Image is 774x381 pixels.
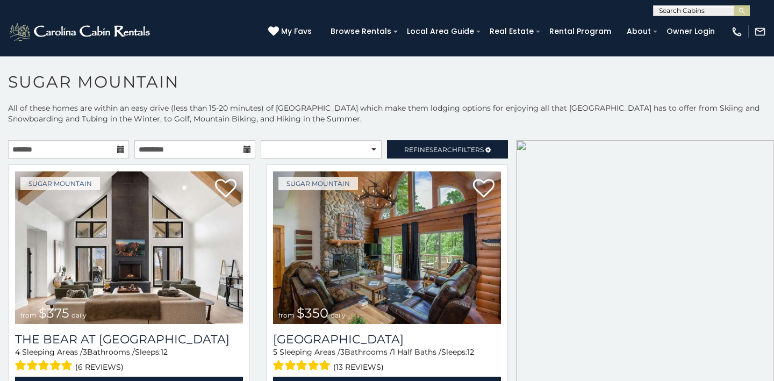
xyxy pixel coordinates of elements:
[273,171,501,324] a: Grouse Moor Lodge from $350 daily
[39,305,69,321] span: $375
[387,140,508,159] a: RefineSearchFilters
[15,347,20,357] span: 4
[297,305,328,321] span: $350
[621,23,656,40] a: About
[731,26,743,38] img: phone-regular-white.png
[71,311,87,319] span: daily
[15,332,243,347] h3: The Bear At Sugar Mountain
[278,311,295,319] span: from
[8,21,153,42] img: White-1-2.png
[273,171,501,324] img: Grouse Moor Lodge
[325,23,397,40] a: Browse Rentals
[15,332,243,347] a: The Bear At [GEOGRAPHIC_DATA]
[473,178,494,200] a: Add to favorites
[20,177,100,190] a: Sugar Mountain
[273,332,501,347] h3: Grouse Moor Lodge
[215,178,236,200] a: Add to favorites
[273,347,501,374] div: Sleeping Areas / Bathrooms / Sleeps:
[392,347,441,357] span: 1 Half Baths /
[161,347,168,357] span: 12
[333,360,384,374] span: (13 reviews)
[15,347,243,374] div: Sleeping Areas / Bathrooms / Sleeps:
[429,146,457,154] span: Search
[273,332,501,347] a: [GEOGRAPHIC_DATA]
[661,23,720,40] a: Owner Login
[281,26,312,37] span: My Favs
[278,177,358,190] a: Sugar Mountain
[83,347,87,357] span: 3
[467,347,474,357] span: 12
[544,23,617,40] a: Rental Program
[754,26,766,38] img: mail-regular-white.png
[331,311,346,319] span: daily
[268,26,314,38] a: My Favs
[340,347,345,357] span: 3
[273,347,277,357] span: 5
[404,146,484,154] span: Refine Filters
[15,171,243,324] a: The Bear At Sugar Mountain from $375 daily
[484,23,539,40] a: Real Estate
[20,311,37,319] span: from
[402,23,479,40] a: Local Area Guide
[15,171,243,324] img: The Bear At Sugar Mountain
[75,360,124,374] span: (6 reviews)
